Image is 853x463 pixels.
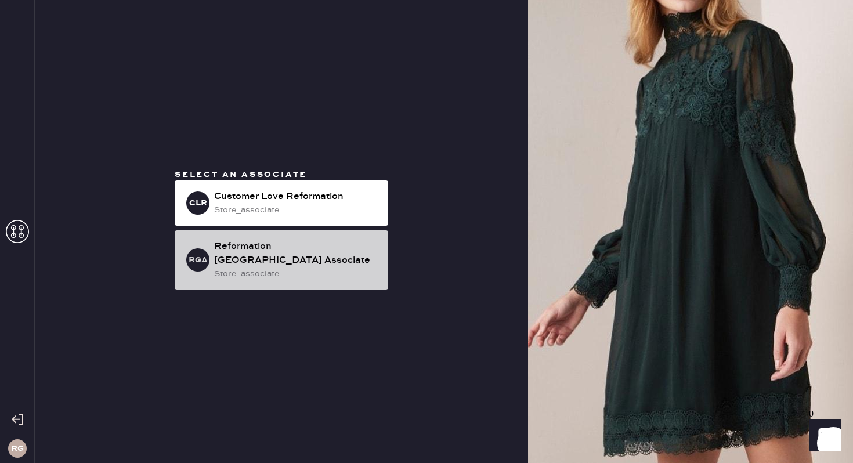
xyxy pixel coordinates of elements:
[214,240,379,267] div: Reformation [GEOGRAPHIC_DATA] Associate
[189,256,208,264] h3: RGA
[214,190,379,204] div: Customer Love Reformation
[189,199,207,207] h3: CLR
[798,411,848,461] iframe: Front Chat
[214,267,379,280] div: store_associate
[175,169,307,180] span: Select an associate
[214,204,379,216] div: store_associate
[11,444,24,453] h3: RG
